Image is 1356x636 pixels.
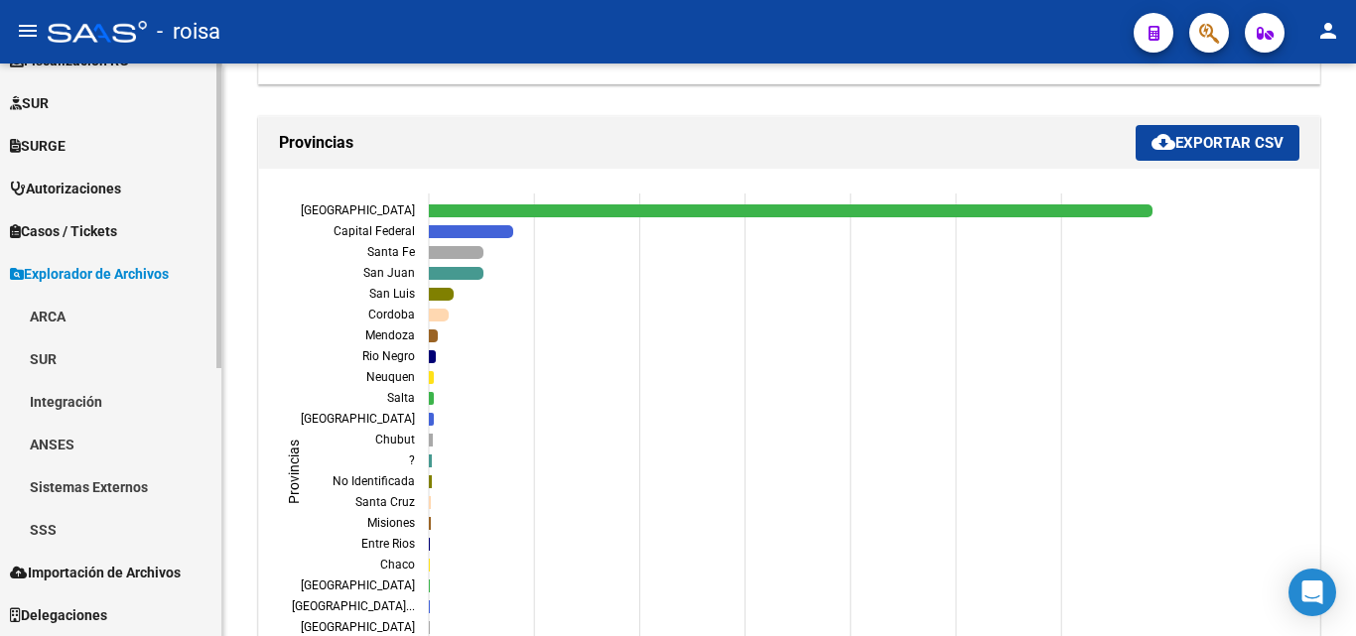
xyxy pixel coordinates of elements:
[429,579,430,592] path: Corrientes 28
[429,392,434,405] path: Salta 108
[365,328,415,342] text: Mendoza
[429,517,431,530] path: Misiones 42
[1288,569,1336,616] div: Open Intercom Messenger
[429,309,449,321] path: Cordoba 387
[301,203,415,217] text: [GEOGRAPHIC_DATA]
[1152,130,1175,154] mat-icon: cloud_download
[10,604,107,626] span: Delegaciones
[429,600,430,613] path: Santiago del Estero 22
[363,266,415,280] text: San Juan
[292,599,415,613] text: [GEOGRAPHIC_DATA]...
[369,287,415,301] text: San Luis
[10,135,66,157] span: SURGE
[157,10,220,54] span: - roisa
[429,538,430,551] path: Entre Rios 37
[362,349,415,363] text: Rio Negro
[429,475,432,488] path: No Identificada 58
[367,245,415,259] text: Santa Fe
[429,621,430,634] path: Jujuy 14
[334,224,415,238] text: Capital Federal
[301,578,415,592] text: [GEOGRAPHIC_DATA]
[301,412,415,426] text: [GEOGRAPHIC_DATA]
[429,204,1153,217] path: Buenos Aires 13.728
[1152,134,1284,152] span: Exportar CSV
[1316,19,1340,43] mat-icon: person
[387,391,415,405] text: Salta
[429,371,434,384] path: Neuquen 111
[361,537,415,551] text: Entre Rios
[429,413,434,426] path: Tierra del Fuego 104
[429,225,513,238] path: Capital Federal 1608
[429,329,438,342] path: Mendoza 187
[10,92,49,114] span: SUR
[16,19,40,43] mat-icon: menu
[10,220,117,242] span: Casos / Tickets
[409,453,415,467] text: ?
[375,433,415,446] text: Chubut
[279,127,1136,159] h1: Provincias
[1136,125,1299,161] button: Exportar CSV
[429,350,436,363] path: Rio Negro 144
[367,516,415,530] text: Misiones
[333,474,415,488] text: No Identificada
[366,370,415,384] text: Neuquen
[368,308,415,321] text: Cordoba
[429,434,433,446] path: Chubut 90
[429,559,430,572] path: Chaco 32
[429,246,483,259] path: Santa Fe 1048
[429,496,431,509] path: Santa Cruz 48
[429,288,454,301] path: San Luis 481
[429,454,432,467] path: ? 70
[380,558,415,572] text: Chaco
[301,620,415,634] text: [GEOGRAPHIC_DATA]
[10,562,181,583] span: Importación de Archivos
[10,178,121,199] span: Autorizaciones
[355,495,415,509] text: Santa Cruz
[10,263,169,285] span: Explorador de Archivos
[429,267,483,280] path: San Juan 1038
[286,440,302,504] text: Provincias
